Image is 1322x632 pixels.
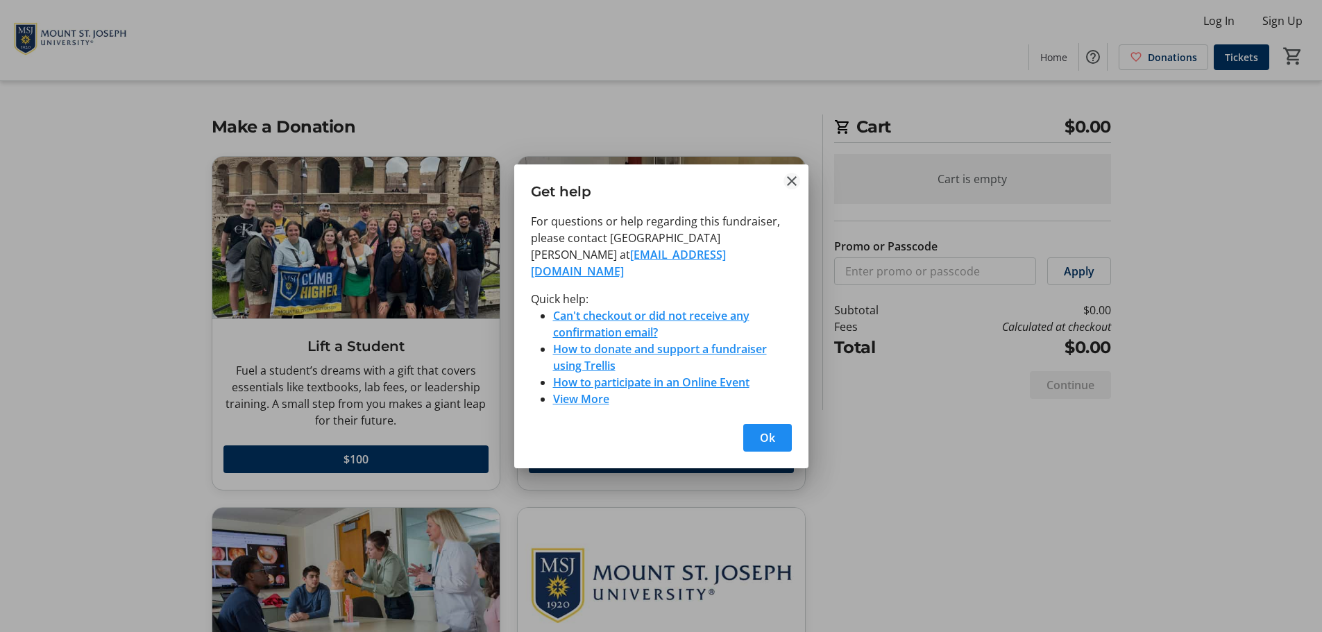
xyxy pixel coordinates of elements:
a: How to donate and support a fundraiser using Trellis [553,341,767,373]
h3: Get help [514,164,808,212]
p: Quick help: [531,291,792,307]
a: View More [553,391,609,407]
a: Can't checkout or did not receive any confirmation email? [553,308,749,340]
a: How to participate in an Online Event [553,375,749,390]
button: Close [783,173,800,189]
a: [EMAIL_ADDRESS][DOMAIN_NAME] [531,247,726,279]
span: Ok [760,429,775,446]
button: Ok [743,424,792,452]
p: For questions or help regarding this fundraiser, please contact [GEOGRAPHIC_DATA][PERSON_NAME] at [531,213,792,280]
